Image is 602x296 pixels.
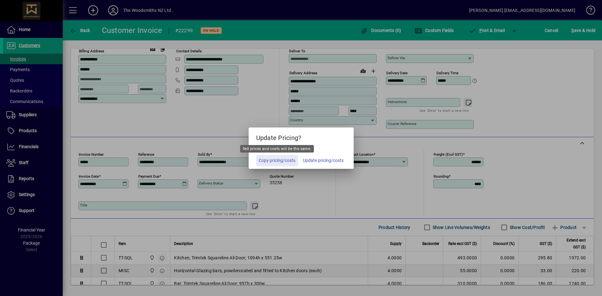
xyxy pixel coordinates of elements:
[303,157,344,164] span: Update pricing/costs
[259,157,295,164] span: Copy pricing/costs
[256,155,298,166] button: Copy pricing/costs
[300,155,346,166] button: Update pricing/costs
[249,127,354,146] h5: Update Pricing?
[240,145,314,153] div: Sell prices and costs will be the same.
